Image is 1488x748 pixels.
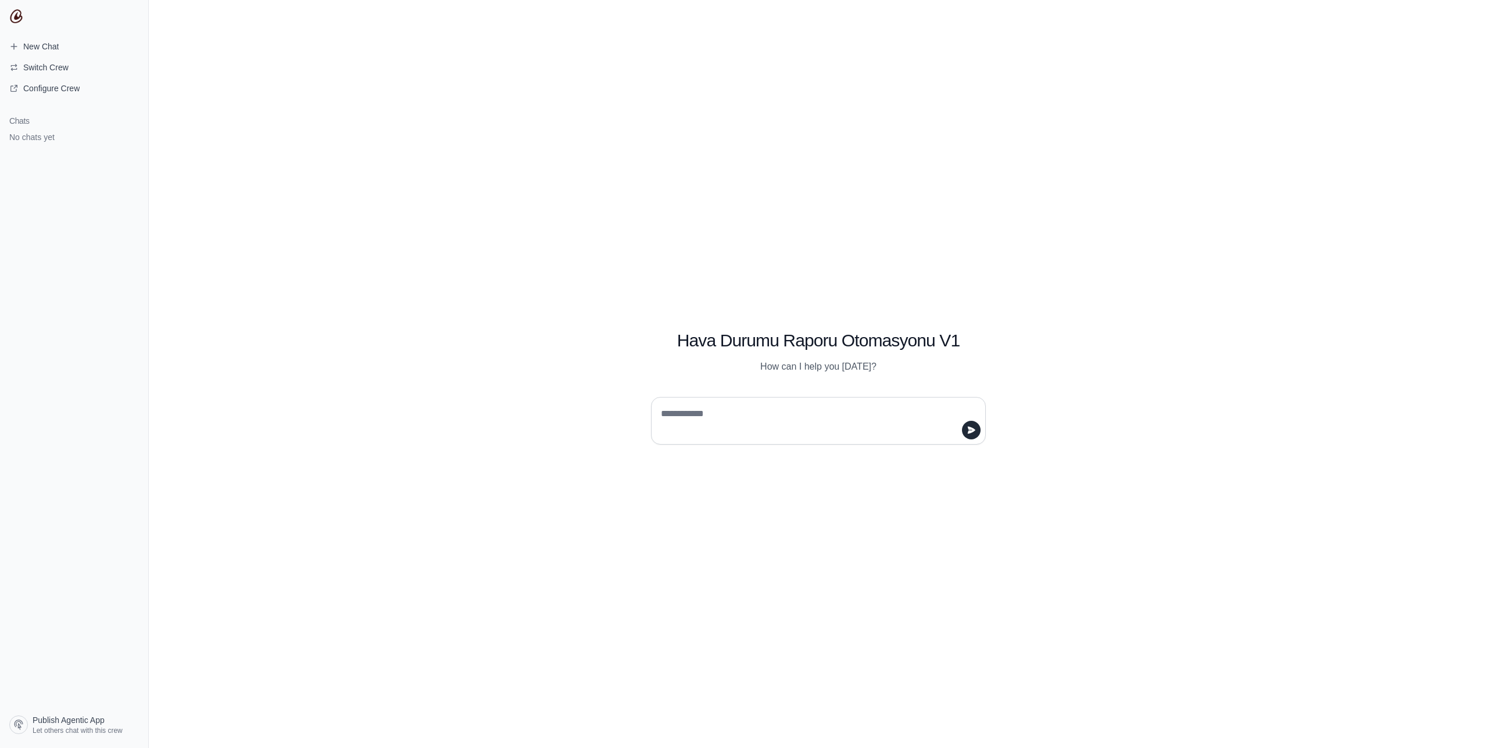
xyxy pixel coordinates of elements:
span: Publish Agentic App [33,714,105,726]
h1: Hava Durumu Raporu Otomasyonu V1 [651,330,986,351]
img: CrewAI Logo [9,9,23,23]
span: Let others chat with this crew [33,726,123,735]
a: Configure Crew [5,79,144,98]
span: New Chat [23,41,59,52]
span: Configure Crew [23,83,80,94]
p: How can I help you [DATE]? [651,360,986,374]
span: Switch Crew [23,62,69,73]
a: New Chat [5,37,144,56]
a: Publish Agentic App Let others chat with this crew [5,711,144,739]
button: Switch Crew [5,58,144,77]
